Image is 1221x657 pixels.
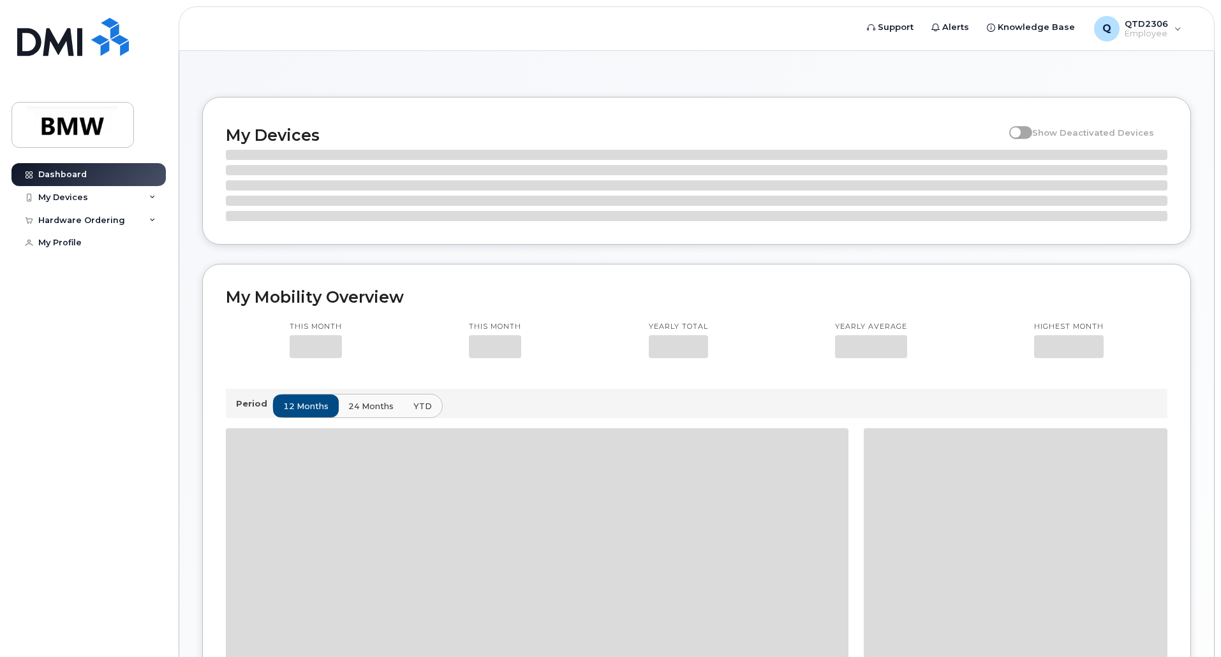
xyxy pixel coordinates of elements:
[1034,322,1104,332] p: Highest month
[290,322,342,332] p: This month
[835,322,907,332] p: Yearly average
[469,322,521,332] p: This month
[236,398,272,410] p: Period
[226,126,1003,145] h2: My Devices
[413,400,432,412] span: YTD
[649,322,708,332] p: Yearly total
[1032,127,1154,138] span: Show Deactivated Devices
[348,400,394,412] span: 24 months
[1009,120,1019,131] input: Show Deactivated Devices
[226,287,1167,307] h2: My Mobility Overview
